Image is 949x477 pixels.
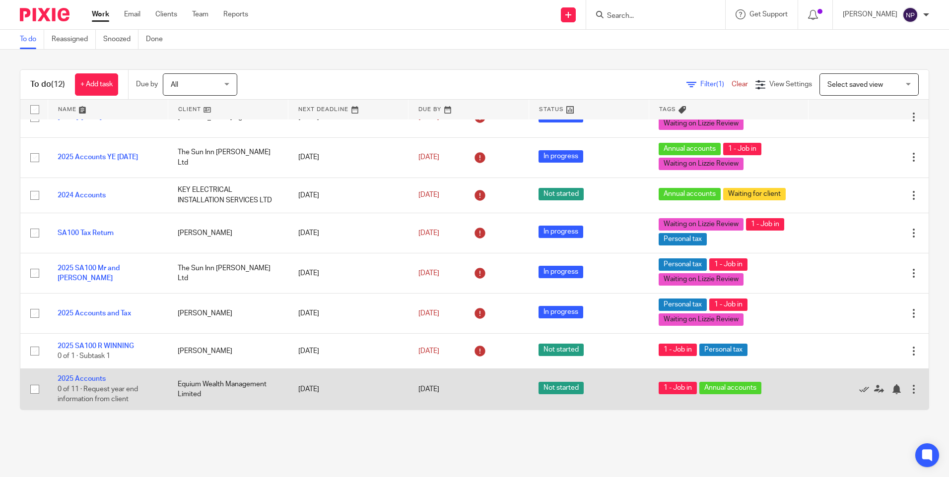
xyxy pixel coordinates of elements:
span: In progress [539,226,583,238]
a: 2025 Accounts and Tax [58,310,131,317]
span: Personal tax [699,344,747,356]
a: Work [92,9,109,19]
span: Personal tax [659,258,707,271]
img: Pixie [20,8,69,21]
span: 1 - Job in [746,218,784,231]
td: [PERSON_NAME] [168,293,288,333]
span: All [171,81,178,88]
span: 1 - Job in [723,143,761,155]
a: + Add task [75,73,118,96]
td: [PERSON_NAME] [168,213,288,253]
span: Waiting on Lizzie Review [659,313,744,326]
span: [DATE] [418,348,439,355]
a: 2025 SA100 R WINNING [58,343,134,350]
a: 2025 SA100 Mr and [PERSON_NAME] [58,265,120,282]
a: 2025 Accounts YE [DATE] [58,154,138,161]
span: Waiting on Lizzie Review [659,218,744,231]
a: Reports [223,9,248,19]
span: [DATE] [418,386,439,393]
span: [DATE] [418,154,439,161]
span: Waiting on Lizzie Review [659,158,744,170]
span: 1 - Job in [709,258,747,271]
span: Not started [539,344,584,356]
img: svg%3E [902,7,918,23]
a: To do [20,30,44,49]
span: In progress [539,306,583,318]
input: Search [606,12,695,21]
span: [DATE] [418,310,439,317]
span: Waiting on Lizzie Review [659,273,744,286]
span: 1 - Job in [659,344,697,356]
td: [DATE] [288,293,408,333]
span: Personal tax [659,298,707,311]
span: 1 - Job in [659,382,697,394]
span: Waiting on Lizzie Review [659,118,744,130]
span: Waiting for client [723,188,786,200]
span: [DATE] [418,230,439,237]
span: View Settings [769,81,812,88]
td: Equium Wealth Management Limited [168,369,288,410]
span: 0 of 1 · Subtask 1 [58,353,110,359]
span: Not started [539,382,584,394]
td: The Sun Inn [PERSON_NAME] Ltd [168,137,288,178]
span: Get Support [749,11,788,18]
a: 2024 Accounts [58,192,106,199]
span: (12) [51,80,65,88]
a: 2025 Accounts [58,375,106,382]
span: (1) [716,81,724,88]
p: [PERSON_NAME] [843,9,897,19]
span: 1 - Job in [709,298,747,311]
td: [DATE] [288,137,408,178]
a: Reassigned [52,30,96,49]
span: Annual accounts [659,188,721,200]
span: Filter [700,81,732,88]
td: [DATE] [288,178,408,213]
span: Annual accounts [659,143,721,155]
a: Snoozed [103,30,138,49]
span: Annual accounts [699,382,761,394]
a: Clients [155,9,177,19]
a: Done [146,30,170,49]
h1: To do [30,79,65,90]
td: [DATE] [288,253,408,293]
span: 0 of 11 · Request year end information from client [58,386,138,403]
span: In progress [539,150,583,163]
a: Team [192,9,208,19]
a: Email [124,9,140,19]
td: [DATE] [288,213,408,253]
span: Tags [659,107,676,112]
td: The Sun Inn [PERSON_NAME] Ltd [168,253,288,293]
span: Select saved view [827,81,883,88]
p: Due by [136,79,158,89]
span: [DATE] [418,270,439,277]
td: [PERSON_NAME] [168,333,288,368]
span: In progress [539,266,583,278]
a: SA100 Tax Return [58,230,114,237]
td: KEY ELECTRICAL INSTALLATION SERVICES LTD [168,178,288,213]
td: [DATE] [288,369,408,410]
td: [DATE] [288,333,408,368]
span: Not started [539,188,584,200]
span: [DATE] [418,192,439,199]
span: Personal tax [659,233,707,245]
a: Mark as done [859,384,874,394]
a: Clear [732,81,748,88]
